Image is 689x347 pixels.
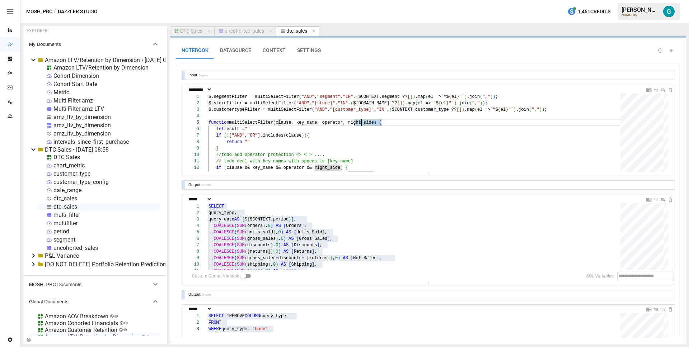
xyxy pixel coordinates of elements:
[456,107,459,112] span: [
[480,94,482,99] span: (
[660,86,666,93] div: Insert Cell Below
[27,28,47,33] div: EXPLORER
[392,107,456,112] span: $CONTEXT.customer_type ??
[186,152,199,158] div: 10
[208,107,312,112] span: $.customertypeFilter = multiSelectFilter
[516,107,529,112] span: .join
[653,86,659,93] div: Insert Cell Above
[247,230,273,235] span: units_sold
[294,243,317,248] span: Discounts
[53,72,99,79] div: Cohort Dimension
[45,261,191,268] div: [DO NOT DELETE] Portfolio Retention Prediction Accuracy
[245,133,247,138] span: ,
[374,107,376,112] span: ,
[464,94,467,99] span: )
[281,230,283,235] span: )
[53,64,149,71] div: Amazon LTV/Retention by Dimension
[320,243,322,248] span: ,
[186,236,199,242] div: 6
[281,236,283,241] span: 0
[439,101,441,106] span: {
[482,101,485,106] span: )
[53,105,104,112] div: Multi Filter amz LTV
[449,94,451,99] span: {
[456,94,459,99] span: }
[301,223,304,228] span: ]
[387,107,389,112] span: ,
[53,195,77,202] div: dtc_sales
[53,89,69,96] div: Metric
[45,327,117,333] div: Amazon Customer Retention
[214,249,234,254] span: COALESCE
[490,107,495,112] span: `"
[25,337,32,342] button: Collapse Folders
[402,101,405,106] span: )
[330,236,333,241] span: ,
[338,101,348,106] span: "IN"
[358,94,408,99] span: $CONTEXT.segment ??
[667,305,673,312] div: Delete Cell
[622,13,659,16] div: MOSH, PBC
[501,107,506,112] span: el
[646,196,652,203] div: Documentation
[348,101,351,106] span: ,
[146,334,150,339] svg: Public
[278,236,281,241] span: ,
[317,94,340,99] span: "segment"
[271,243,273,248] span: )
[268,223,271,228] span: 0
[234,236,237,241] span: (
[237,236,245,241] span: SUM
[229,133,232,138] span: [
[199,73,208,77] div: 0 rows
[186,216,199,223] div: 3
[232,133,245,138] span: "AND"
[663,6,675,17] img: Gavin Acres
[353,101,397,106] span: $[DOMAIN_NAME] ??
[247,243,271,248] span: discounts
[314,94,317,99] span: ,
[472,101,480,106] span: ","
[490,94,493,99] span: )
[53,187,81,194] div: date_range
[653,196,659,203] div: Insert Cell Above
[214,42,257,59] button: DATASOURCE
[456,101,469,106] span: .join
[408,94,410,99] span: [
[186,106,199,113] div: 3
[436,101,439,106] span: $
[276,236,278,241] span: )
[307,133,309,138] span: {
[467,94,480,99] span: .join
[214,26,276,36] button: uncohorted_sales
[441,94,446,99] span: `"
[309,101,312,106] span: ,
[29,42,151,47] span: My Documents
[415,101,418,106] span: (
[299,94,301,99] span: (
[45,313,108,320] div: Amazon AOV Breakdown
[53,244,98,251] div: uncohorted_sales
[268,249,271,254] span: ]
[493,94,495,99] span: )
[247,236,276,241] span: gross_sales
[224,133,226,138] span: (
[353,94,356,99] span: ,
[294,101,296,106] span: (
[314,107,327,112] span: "AND"
[482,94,490,99] span: ","
[480,101,482,106] span: )
[278,243,281,248] span: )
[475,107,477,112] span: (
[495,94,498,99] span: ;
[229,120,273,125] span: multiSelectFilter
[351,101,353,106] span: (
[258,133,260,138] span: ]
[276,230,278,235] span: ,
[202,183,211,187] div: 0 rows
[446,101,449,106] span: }
[325,230,327,235] span: ,
[245,217,247,222] span: $
[29,282,151,287] span: MOSH, PBC Documents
